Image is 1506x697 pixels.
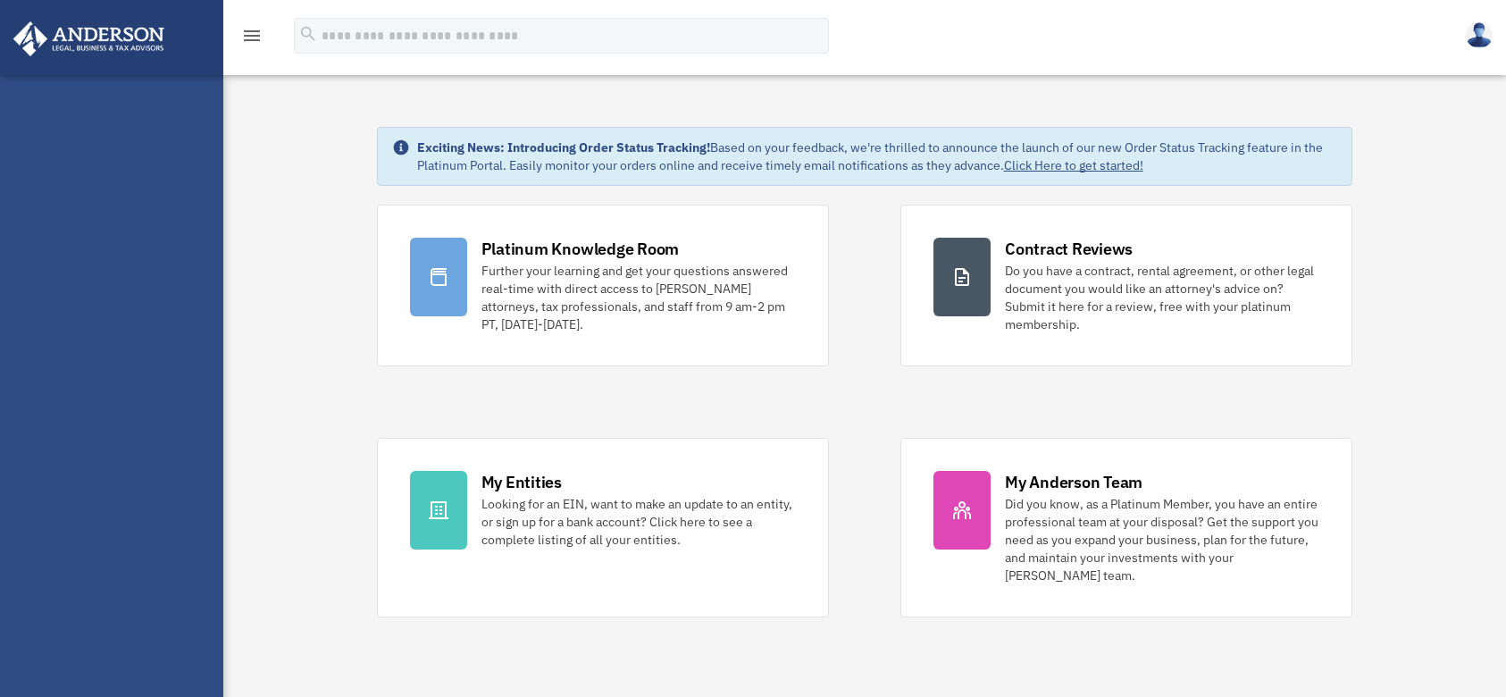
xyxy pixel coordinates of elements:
div: Contract Reviews [1005,238,1133,260]
div: Further your learning and get your questions answered real-time with direct access to [PERSON_NAM... [481,262,796,333]
div: Do you have a contract, rental agreement, or other legal document you would like an attorney's ad... [1005,262,1319,333]
strong: Exciting News: Introducing Order Status Tracking! [417,139,710,155]
div: Based on your feedback, we're thrilled to announce the launch of our new Order Status Tracking fe... [417,139,1338,174]
div: My Entities [481,471,562,493]
a: Click Here to get started! [1004,157,1143,173]
div: Did you know, as a Platinum Member, you have an entire professional team at your disposal? Get th... [1005,495,1319,584]
i: menu [241,25,263,46]
img: Anderson Advisors Platinum Portal [8,21,170,56]
a: Contract Reviews Do you have a contract, rental agreement, or other legal document you would like... [900,205,1352,366]
a: My Entities Looking for an EIN, want to make an update to an entity, or sign up for a bank accoun... [377,438,829,617]
div: My Anderson Team [1005,471,1142,493]
a: Platinum Knowledge Room Further your learning and get your questions answered real-time with dire... [377,205,829,366]
a: menu [241,31,263,46]
img: User Pic [1466,22,1493,48]
a: My Anderson Team Did you know, as a Platinum Member, you have an entire professional team at your... [900,438,1352,617]
div: Platinum Knowledge Room [481,238,680,260]
div: Looking for an EIN, want to make an update to an entity, or sign up for a bank account? Click her... [481,495,796,549]
i: search [298,24,318,44]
